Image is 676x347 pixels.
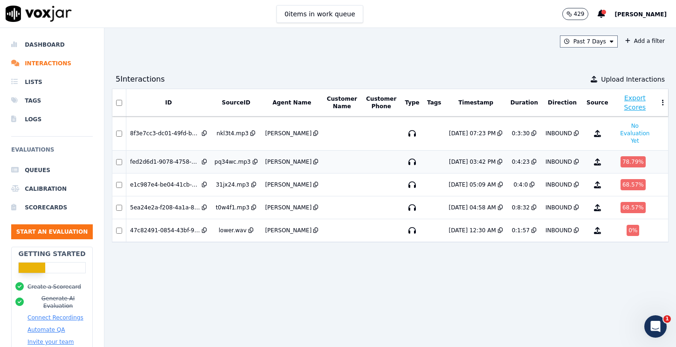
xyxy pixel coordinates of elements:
button: [PERSON_NAME] [614,8,676,20]
div: nkl3t4.mp3 [217,130,249,137]
div: 31jx24.mp3 [216,181,249,188]
button: Duration [510,99,538,106]
iframe: Intercom live chat [644,315,667,338]
div: INBOUND [545,227,572,234]
button: ID [165,99,172,106]
button: 429 [562,8,598,20]
button: Export Scores [616,93,654,112]
a: Scorecards [11,198,93,217]
h6: Evaluations [11,144,93,161]
div: [DATE] 03:42 PM [449,158,496,166]
div: INBOUND [545,130,572,137]
span: 1 [663,315,671,323]
div: 0:1:57 [512,227,530,234]
button: No Evaluation Yet [616,120,654,146]
div: 0:4:23 [512,158,530,166]
div: INBOUND [545,204,572,211]
img: voxjar logo [6,6,72,22]
div: pq34wc.mp3 [214,158,251,166]
div: [DATE] 05:09 AM [449,181,496,188]
div: [DATE] 04:58 AM [449,204,496,211]
button: Start an Evaluation [11,224,93,239]
a: Queues [11,161,93,180]
div: [PERSON_NAME] [265,130,312,137]
a: Tags [11,91,93,110]
div: 47c82491-0854-43bf-9c30-d967f5a5ac16 [130,227,200,234]
div: [PERSON_NAME] [265,227,312,234]
button: Type [405,99,419,106]
button: Automate QA [28,326,65,333]
div: 5 Interaction s [116,74,165,85]
button: SourceID [222,99,250,106]
div: [PERSON_NAME] [265,158,312,166]
button: 429 [562,8,589,20]
button: Agent Name [272,99,311,106]
div: e1c987e4-be04-41cb-9ed8-c03796bfe3dc [130,181,200,188]
div: 78.79 % [621,156,646,167]
button: Past 7 Days [560,35,618,48]
div: 0:4:0 [513,181,528,188]
button: Invite your team [28,338,74,346]
button: Connect Recordings [28,314,83,321]
span: [PERSON_NAME] [614,11,667,18]
button: Source [586,99,608,106]
div: INBOUND [545,158,572,166]
button: Timestamp [458,99,493,106]
a: Logs [11,110,93,129]
span: Upload Interactions [601,75,665,84]
h2: Getting Started [18,249,85,258]
a: Calibration [11,180,93,198]
div: lower.wav [219,227,247,234]
div: 68.57 % [621,202,646,213]
div: 8f3e7cc3-dc01-49fd-b79a-bc7dd849bfed [130,130,200,137]
button: Generate AI Evaluation [28,295,89,310]
button: Customer Phone [366,95,397,110]
a: Interactions [11,54,93,73]
div: t0w4f1.mp3 [216,204,249,211]
div: [DATE] 12:30 AM [449,227,496,234]
button: Add a filter [621,35,669,47]
button: 0items in work queue [276,5,363,23]
div: 0:3:30 [512,130,530,137]
div: [PERSON_NAME] [265,181,312,188]
button: Tags [427,99,441,106]
button: Customer Name [326,95,358,110]
div: 0 % [627,225,639,236]
div: 68.57 % [621,179,646,190]
div: fed2d6d1-9078-4758-96ad-04b77e98e563 [130,158,200,166]
div: 0:8:32 [512,204,530,211]
button: Create a Scorecard [28,283,81,291]
p: 429 [574,10,585,18]
button: Upload Interactions [591,75,665,84]
div: [PERSON_NAME] [265,204,312,211]
div: [DATE] 07:23 PM [449,130,496,137]
div: 5ea24e2a-f208-4a1a-888f-3c7744d0a2f3 [130,204,200,211]
a: Lists [11,73,93,91]
div: INBOUND [545,181,572,188]
button: Direction [548,99,577,106]
a: Dashboard [11,35,93,54]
